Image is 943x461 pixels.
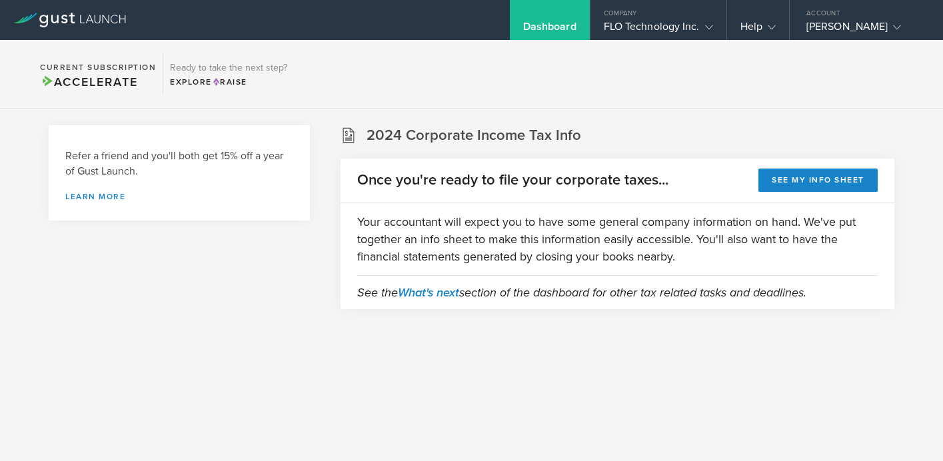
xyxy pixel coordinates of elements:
div: Explore [170,76,287,88]
h2: Current Subscription [40,63,156,71]
div: Help [740,20,776,40]
div: [PERSON_NAME] [806,20,920,40]
h2: 2024 Corporate Income Tax Info [367,126,581,145]
p: Your accountant will expect you to have some general company information on hand. We've put toget... [357,213,878,265]
h3: Ready to take the next step? [170,63,287,73]
a: What's next [398,285,459,300]
button: See my info sheet [758,169,878,192]
em: See the section of the dashboard for other tax related tasks and deadlines. [357,285,806,300]
a: Learn more [65,193,293,201]
span: Accelerate [40,75,137,89]
span: Raise [212,77,247,87]
h2: Once you're ready to file your corporate taxes... [357,171,668,190]
h3: Refer a friend and you'll both get 15% off a year of Gust Launch. [65,149,293,179]
div: Dashboard [523,20,576,40]
div: FLO Technology Inc. [604,20,713,40]
div: Ready to take the next step?ExploreRaise [163,53,294,95]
